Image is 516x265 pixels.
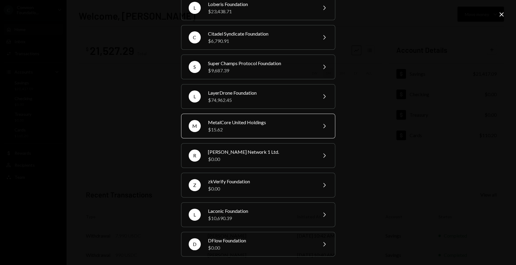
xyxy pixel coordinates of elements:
[208,215,313,222] div: $10,690.39
[208,244,313,251] div: $0.00
[189,90,201,103] div: L
[208,126,313,133] div: $15.62
[181,143,335,168] button: R[PERSON_NAME] Network 1 Ltd.$0.00
[208,207,313,215] div: Laconic Foundation
[189,150,201,162] div: R
[181,55,335,79] button: SSuper Champs Protocol Foundation$9,687.39
[208,119,313,126] div: MetalCore United Holdings
[208,96,313,104] div: $74,962.45
[189,179,201,191] div: Z
[181,84,335,109] button: LLayerDrone Foundation$74,962.45
[189,61,201,73] div: S
[208,37,313,45] div: $6,790.91
[189,209,201,221] div: L
[181,232,335,257] button: DDFlow Foundation$0.00
[181,173,335,197] button: ZzkVerify Foundation$0.00
[208,1,313,8] div: Loberis Foundation
[208,178,313,185] div: zkVerify Foundation
[208,67,313,74] div: $9,687.39
[208,148,313,156] div: [PERSON_NAME] Network 1 Ltd.
[189,2,201,14] div: L
[208,60,313,67] div: Super Champs Protocol Foundation
[189,31,201,43] div: C
[208,8,313,15] div: $23,438.71
[181,202,335,227] button: LLaconic Foundation$10,690.39
[208,237,313,244] div: DFlow Foundation
[208,156,313,163] div: $0.00
[189,120,201,132] div: M
[208,89,313,96] div: LayerDrone Foundation
[208,185,313,192] div: $0.00
[208,30,313,37] div: Citadel Syndicate Foundation
[189,238,201,250] div: D
[181,25,335,50] button: CCitadel Syndicate Foundation$6,790.91
[181,114,335,138] button: MMetalCore United Holdings$15.62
